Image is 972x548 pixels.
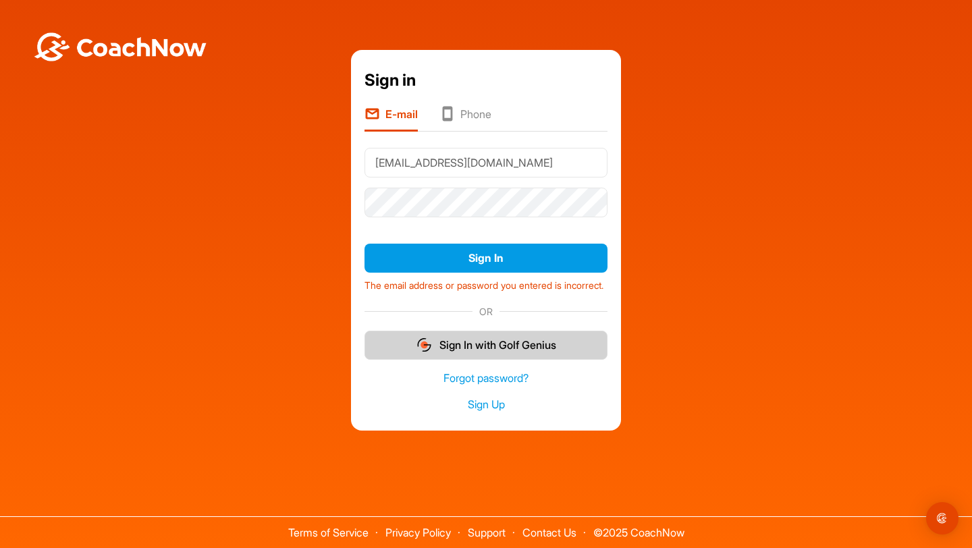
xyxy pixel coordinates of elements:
div: Sign in [364,68,607,92]
div: Open Intercom Messenger [926,502,959,535]
img: BwLJSsUCoWCh5upNqxVrqldRgqLPVwmV24tXu5FoVAoFEpwwqQ3VIfuoInZCoVCoTD4vwADAC3ZFMkVEQFDAAAAAElFTkSuQmCC [32,32,208,61]
a: Sign Up [364,397,607,412]
button: Sign In with Golf Genius [364,331,607,360]
a: Support [468,526,506,539]
a: Privacy Policy [385,526,451,539]
input: E-mail [364,148,607,177]
li: E-mail [364,106,418,132]
span: © 2025 CoachNow [587,517,691,538]
div: The email address or password you entered is incorrect. [364,273,607,293]
li: Phone [439,106,491,132]
a: Contact Us [522,526,576,539]
img: gg_logo [416,337,433,353]
button: Sign In [364,244,607,273]
a: Forgot password? [364,371,607,386]
span: OR [473,304,500,319]
a: Terms of Service [288,526,369,539]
